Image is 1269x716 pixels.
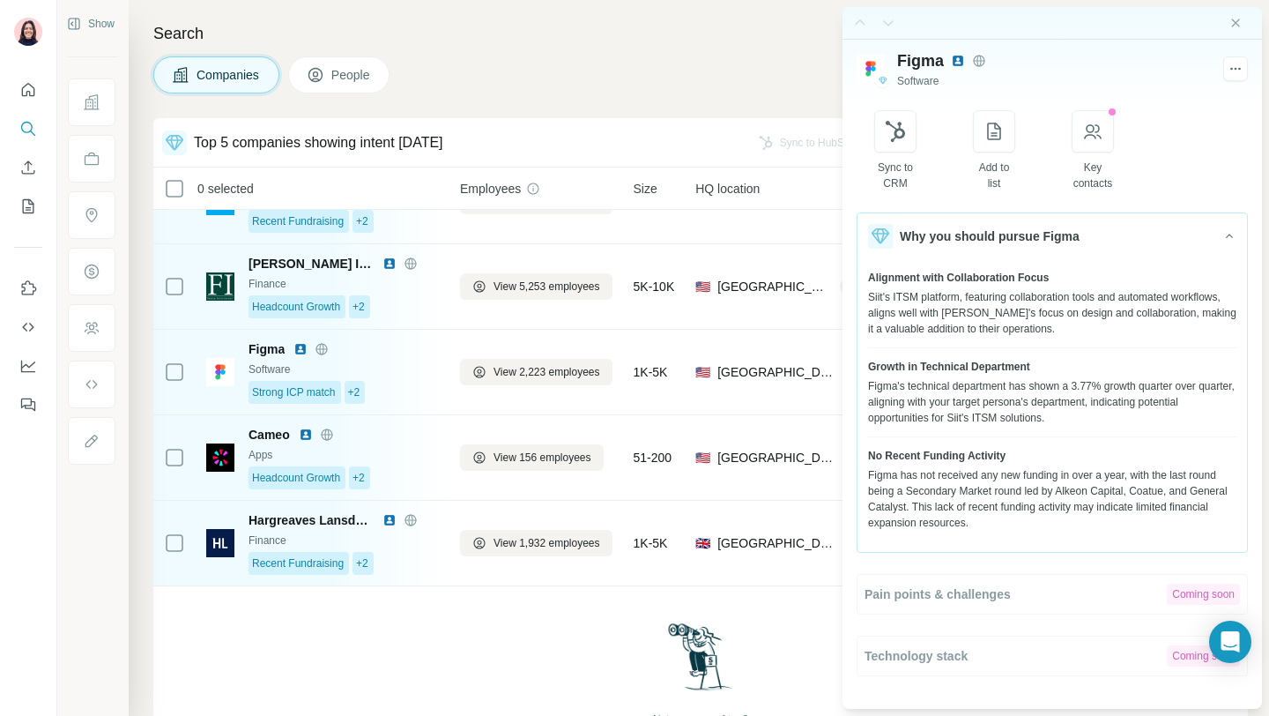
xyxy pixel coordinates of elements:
[634,534,668,552] span: 1K-5K
[460,530,612,556] button: View 1,932 employees
[1167,645,1240,667] div: Coming soon
[1167,584,1240,605] div: Coming soon
[352,299,365,315] span: +2
[382,257,397,271] img: LinkedIn logo
[206,529,234,557] img: Logo of Hargreaves Lansdown
[299,428,313,442] img: LinkedIn logo
[695,363,710,381] span: 🇺🇸
[14,18,42,46] img: Avatar
[14,113,42,145] button: Search
[695,449,710,466] span: 🇺🇸
[634,180,657,198] span: Size
[857,637,1247,675] button: Technology stackComing soon
[974,160,1015,191] div: Add to list
[868,289,1236,337] div: Siit's ITSM platform, featuring collaboration tools and automated workflows, aligns well with [PE...
[249,447,439,463] div: Apps
[493,364,600,380] span: View 2,223 employees
[717,449,838,466] span: [GEOGRAPHIC_DATA], [US_STATE]
[249,533,439,548] div: Finance
[252,556,344,571] span: Recent Fundraising
[460,359,612,385] button: View 2,223 employees
[382,513,397,527] img: LinkedIn logo
[206,358,234,386] img: Logo of Figma
[634,363,668,381] span: 1K-5K
[857,575,1247,614] button: Pain points & challengesComing soon
[356,556,368,571] span: +2
[252,213,344,229] span: Recent Fundraising
[865,585,1011,603] span: Pain points & challenges
[252,299,340,315] span: Headcount Growth
[14,311,42,343] button: Use Surfe API
[249,362,439,377] div: Software
[331,66,372,84] span: People
[868,359,1030,375] span: Growth in Technical Department
[249,511,374,529] span: Hargreaves Lansdown
[717,363,838,381] span: [GEOGRAPHIC_DATA], [US_STATE]
[897,73,1211,89] div: Software
[252,384,336,400] span: Strong ICP match
[865,647,968,665] span: Technology stack
[460,444,604,471] button: View 156 employees
[14,190,42,222] button: My lists
[460,273,612,300] button: View 5,253 employees
[951,54,965,68] img: LinkedIn avatar
[900,227,1080,245] span: Why you should pursue Figma
[197,66,261,84] span: Companies
[348,384,360,400] span: +2
[857,55,885,83] img: Logo of Figma
[249,340,285,358] span: Figma
[206,272,234,301] img: Logo of Fisher Investments
[14,389,42,421] button: Feedback
[153,21,1248,46] h4: Search
[695,180,760,198] span: HQ location
[897,48,944,73] span: Figma
[252,470,340,486] span: Headcount Growth
[55,11,127,37] button: Show
[634,449,672,466] span: 51-200
[695,534,710,552] span: 🇬🇧
[868,270,1049,286] span: Alignment with Collaboration Focus
[868,448,1006,464] span: No Recent Funding Activity
[352,470,365,486] span: +2
[14,74,42,106] button: Quick start
[194,132,443,153] div: Top 5 companies showing intent [DATE]
[14,350,42,382] button: Dashboard
[717,534,838,552] span: [GEOGRAPHIC_DATA], [GEOGRAPHIC_DATA], City of
[14,272,42,304] button: Use Surfe on LinkedIn
[249,255,374,272] span: [PERSON_NAME] Investments
[249,426,290,444] span: Cameo
[875,160,916,191] div: Sync to CRM
[1209,621,1251,663] div: Open Intercom Messenger
[356,213,368,229] span: +2
[206,444,234,472] img: Logo of Cameo
[197,180,254,198] span: 0 selected
[493,279,600,295] span: View 5,253 employees
[249,276,439,292] div: Finance
[695,278,710,295] span: 🇺🇸
[1228,16,1243,30] button: Close side panel
[460,180,521,198] span: Employees
[634,278,675,295] span: 5K-10K
[717,278,833,295] span: [GEOGRAPHIC_DATA], [US_STATE]
[14,152,42,183] button: Enrich CSV
[857,213,1247,259] button: Why you should pursue Figma
[493,450,591,466] span: View 156 employees
[868,378,1236,426] div: Figma's technical department has shown a 3.77% growth quarter over quarter, aligning with your ta...
[868,467,1236,531] div: Figma has not received any new funding in over a year, with the last round being a Secondary Mark...
[1072,160,1114,191] div: Key contacts
[493,535,600,551] span: View 1,932 employees
[293,342,308,356] img: LinkedIn logo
